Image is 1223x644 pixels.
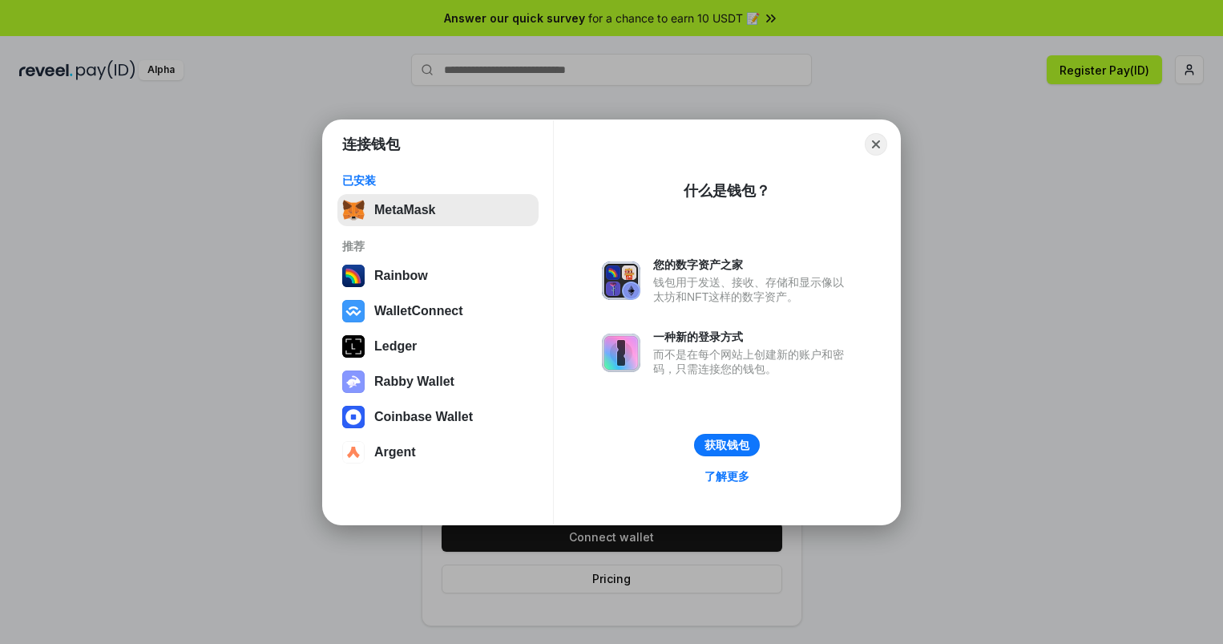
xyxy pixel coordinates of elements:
div: 推荐 [342,239,534,253]
a: 了解更多 [695,466,759,487]
img: svg+xml,%3Csvg%20width%3D%2228%22%20height%3D%2228%22%20viewBox%3D%220%200%2028%2028%22%20fill%3D... [342,441,365,464]
button: WalletConnect [337,295,539,327]
button: 获取钱包 [694,434,760,456]
div: 您的数字资产之家 [653,257,852,272]
button: Rainbow [337,260,539,292]
div: Coinbase Wallet [374,410,473,424]
button: Rabby Wallet [337,366,539,398]
div: 一种新的登录方式 [653,330,852,344]
div: Rabby Wallet [374,375,454,389]
div: MetaMask [374,203,435,217]
img: svg+xml,%3Csvg%20width%3D%2228%22%20height%3D%2228%22%20viewBox%3D%220%200%2028%2028%22%20fill%3D... [342,406,365,428]
button: Ledger [337,330,539,363]
img: svg+xml,%3Csvg%20width%3D%2228%22%20height%3D%2228%22%20viewBox%3D%220%200%2028%2028%22%20fill%3D... [342,300,365,322]
img: svg+xml,%3Csvg%20xmlns%3D%22http%3A%2F%2Fwww.w3.org%2F2000%2Fsvg%22%20width%3D%2228%22%20height%3... [342,335,365,358]
h1: 连接钱包 [342,135,400,154]
div: 什么是钱包？ [684,181,770,200]
button: Close [865,133,887,156]
button: MetaMask [337,194,539,226]
img: svg+xml,%3Csvg%20width%3D%22120%22%20height%3D%22120%22%20viewBox%3D%220%200%20120%20120%22%20fil... [342,265,365,287]
div: 已安装 [342,173,534,188]
img: svg+xml,%3Csvg%20xmlns%3D%22http%3A%2F%2Fwww.w3.org%2F2000%2Fsvg%22%20fill%3D%22none%22%20viewBox... [602,334,640,372]
div: 获取钱包 [704,438,749,452]
div: 钱包用于发送、接收、存储和显示像以太坊和NFT这样的数字资产。 [653,275,852,304]
div: Ledger [374,339,417,354]
div: 而不是在每个网站上创建新的账户和密码，只需连接您的钱包。 [653,347,852,376]
img: svg+xml,%3Csvg%20fill%3D%22none%22%20height%3D%2233%22%20viewBox%3D%220%200%2035%2033%22%20width%... [342,199,365,221]
button: Coinbase Wallet [337,401,539,433]
div: WalletConnect [374,304,463,318]
img: svg+xml,%3Csvg%20xmlns%3D%22http%3A%2F%2Fwww.w3.org%2F2000%2Fsvg%22%20fill%3D%22none%22%20viewBox... [602,261,640,300]
div: Rainbow [374,269,428,283]
button: Argent [337,436,539,468]
div: 了解更多 [704,469,749,484]
img: svg+xml,%3Csvg%20xmlns%3D%22http%3A%2F%2Fwww.w3.org%2F2000%2Fsvg%22%20fill%3D%22none%22%20viewBox... [342,371,365,393]
div: Argent [374,445,416,460]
